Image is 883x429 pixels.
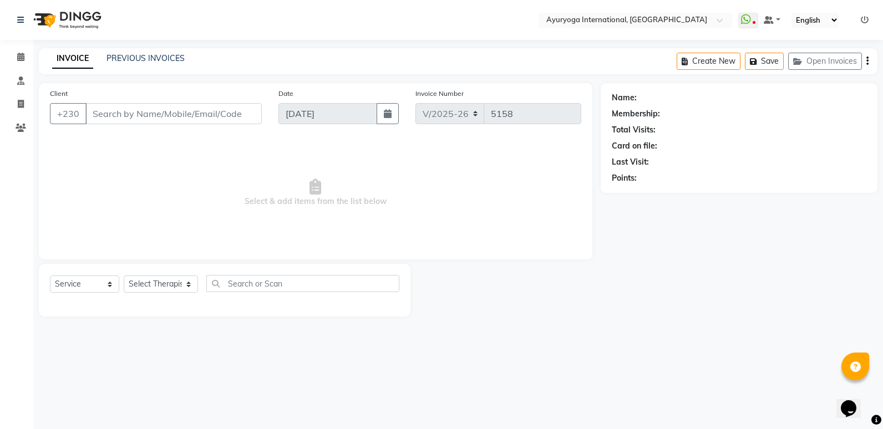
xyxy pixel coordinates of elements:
div: Membership: [612,108,660,120]
a: PREVIOUS INVOICES [106,53,185,63]
button: Create New [677,53,740,70]
label: Invoice Number [415,89,464,99]
iframe: chat widget [836,385,872,418]
input: Search by Name/Mobile/Email/Code [85,103,262,124]
input: Search or Scan [206,275,400,292]
span: Select & add items from the list below [50,137,581,248]
div: Name: [612,92,637,104]
a: INVOICE [52,49,93,69]
label: Client [50,89,68,99]
div: Last Visit: [612,156,649,168]
label: Date [278,89,293,99]
button: Save [745,53,784,70]
img: logo [28,4,104,35]
button: Open Invoices [788,53,862,70]
div: Total Visits: [612,124,656,136]
div: Points: [612,172,637,184]
button: +230 [50,103,87,124]
div: Card on file: [612,140,657,152]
